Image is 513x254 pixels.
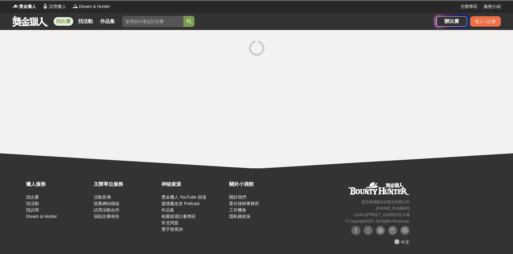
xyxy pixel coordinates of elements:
div: 登入 / 註冊 [470,16,501,27]
img: Facebook [351,226,360,235]
img: Logo [12,3,18,9]
img: Facebook [364,226,373,235]
small: [PHONE_NUMBER] [376,206,409,211]
small: 11494 [STREET_ADDRESS] 3 樓 [353,213,409,217]
a: LogoDream & Hunter [72,3,110,10]
a: 作品集 [161,207,174,212]
small: 恩克斯網路科技股份有限公司 [362,200,409,204]
a: 競賽網站模組 [94,201,119,206]
a: Logo試用獵人 [42,3,66,10]
a: 找比賽 [26,195,39,200]
a: Logo獎金獵人 [12,3,36,10]
img: Logo [42,3,48,9]
a: 找試用 [26,207,39,212]
a: 辦比賽 [436,16,467,27]
span: Dream & Hunter [79,3,110,10]
a: 靈感魔改造 Podcast [161,201,199,206]
img: Logo [72,3,78,9]
a: 關於我們 [229,195,246,200]
a: 獎金獵人 YouTube 頻道 [161,195,206,200]
a: 找比賽 [54,17,73,26]
a: 校園巡迴計畫專區 [161,214,196,219]
div: 主辦單位服務 [94,181,158,188]
small: © Copyright 2025 . All Rights Reserved. [345,219,409,223]
a: 作品集 [98,17,117,26]
a: 隱私權政策 [229,214,251,219]
a: 張貼比賽佈告 [94,214,119,219]
a: 找活動 [76,17,95,26]
a: 活動宣傳 [94,195,111,200]
a: 工作機會 [229,207,246,212]
a: 服務介紹 [484,3,501,10]
span: 獎金獵人 [19,3,36,10]
div: 神秘資源 [161,181,226,188]
div: 關於小酒館 [229,181,294,188]
a: 常見問題 [161,220,179,225]
a: 委任律師事務所 [229,201,259,206]
a: 找活動 [26,201,39,206]
span: 試用獵人 [49,3,66,10]
a: Dream & Hunter [26,214,57,219]
a: 主辦專區 [460,3,477,10]
input: 全球自行車設計比賽 [122,16,183,27]
span: 中文 [401,240,409,245]
a: 獎字號查詢 [161,227,183,232]
img: Plurk [376,226,385,235]
div: 獵人服務 [26,181,91,188]
a: 試用活動合作 [94,207,119,212]
img: Instagram [388,226,397,235]
img: LINE [400,226,409,235]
